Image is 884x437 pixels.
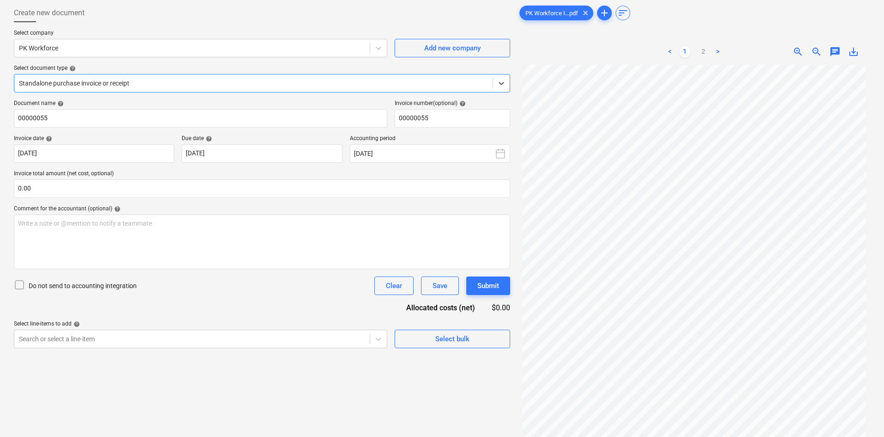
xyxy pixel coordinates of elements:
a: Page 2 [698,46,709,57]
div: $0.00 [490,302,510,313]
div: Save [433,280,447,292]
span: zoom_in [793,46,804,57]
a: Next page [713,46,724,57]
div: Allocated costs (net) [390,302,490,313]
button: Select bulk [395,330,510,348]
input: Document name [14,109,387,128]
div: PK Workforce I...pdf [519,6,593,20]
button: Save [421,277,459,295]
span: help [55,100,64,107]
span: help [204,135,212,142]
span: add [599,7,610,18]
span: help [457,100,466,107]
iframe: Chat Widget [838,393,884,437]
div: Add new company [424,42,481,54]
div: Invoice number (optional) [395,100,510,107]
p: Accounting period [350,135,510,144]
div: Comment for the accountant (optional) [14,205,510,213]
span: Create new document [14,7,85,18]
button: [DATE] [350,144,510,163]
span: help [72,321,80,327]
div: Document name [14,100,387,107]
span: help [67,65,76,72]
p: Select company [14,30,387,39]
div: Select document type [14,65,510,72]
span: clear [580,7,591,18]
a: Previous page [665,46,676,57]
button: Add new company [395,39,510,57]
input: Due date not specified [182,144,342,163]
span: zoom_out [811,46,822,57]
a: Page 1 is your current page [679,46,690,57]
div: Select line-items to add [14,320,387,328]
div: Due date [182,135,342,142]
span: chat [829,46,841,57]
span: sort [617,7,628,18]
input: Invoice number [395,109,510,128]
p: Invoice total amount (net cost, optional) [14,170,510,179]
span: help [44,135,52,142]
div: Submit [477,280,499,292]
button: Clear [374,277,414,295]
div: Select bulk [435,333,469,345]
span: help [112,206,121,212]
span: PK Workforce I...pdf [520,10,584,17]
input: Invoice total amount (net cost, optional) [14,179,510,198]
button: Submit [466,277,510,295]
input: Invoice date not specified [14,144,174,163]
div: Clear [386,280,402,292]
div: Invoice date [14,135,174,142]
p: Do not send to accounting integration [29,281,137,290]
span: save_alt [848,46,859,57]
